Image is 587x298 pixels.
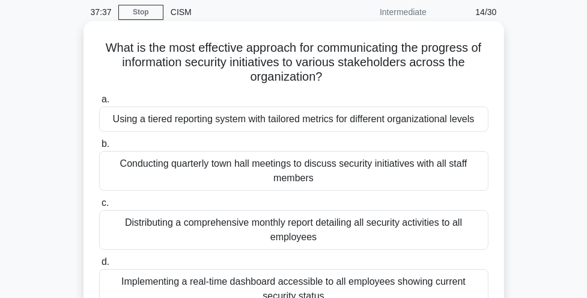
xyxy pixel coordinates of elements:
span: a. [102,94,109,104]
a: Stop [118,5,163,20]
span: d. [102,256,109,267]
span: c. [102,197,109,208]
div: Using a tiered reporting system with tailored metrics for different organizational levels [99,107,488,132]
h5: What is the most effective approach for communicating the progress of information security initia... [98,40,490,85]
div: Distributing a comprehensive monthly report detailing all security activities to all employees [99,210,488,250]
div: Conducting quarterly town hall meetings to discuss security initiatives with all staff members [99,151,488,191]
span: b. [102,138,109,149]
